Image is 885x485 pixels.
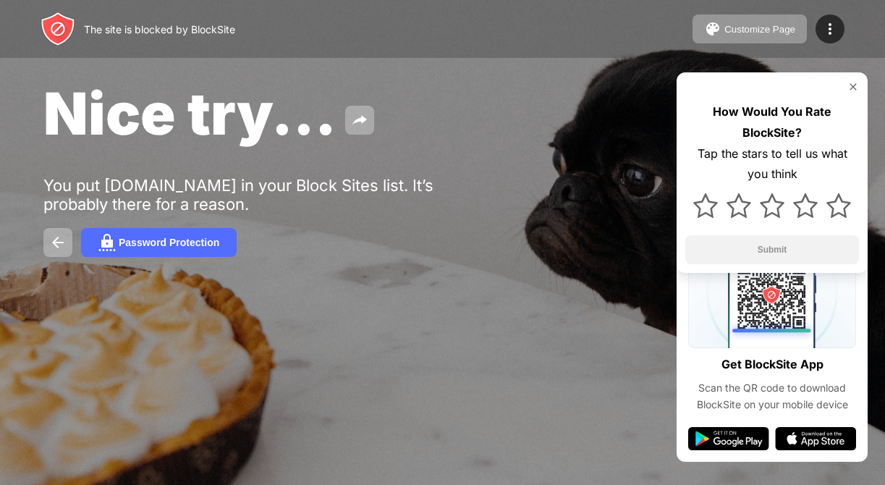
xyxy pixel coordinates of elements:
img: rate-us-close.svg [847,81,859,93]
img: star.svg [727,193,751,218]
div: Get BlockSite App [721,354,823,375]
div: Tap the stars to tell us what you think [685,143,859,185]
img: star.svg [693,193,718,218]
button: Password Protection [81,228,237,257]
img: star.svg [760,193,784,218]
span: Nice try... [43,78,336,148]
img: star.svg [793,193,818,218]
img: google-play.svg [688,427,769,450]
div: Password Protection [119,237,219,248]
img: back.svg [49,234,67,251]
img: menu-icon.svg [821,20,839,38]
img: share.svg [351,111,368,129]
img: pallet.svg [704,20,721,38]
img: header-logo.svg [41,12,75,46]
div: How Would You Rate BlockSite? [685,101,859,143]
button: Customize Page [693,14,807,43]
div: You put [DOMAIN_NAME] in your Block Sites list. It’s probably there for a reason. [43,176,491,214]
img: app-store.svg [775,427,856,450]
button: Submit [685,235,859,264]
img: password.svg [98,234,116,251]
div: Customize Page [724,24,795,35]
img: star.svg [826,193,851,218]
div: The site is blocked by BlockSite [84,23,235,35]
div: Scan the QR code to download BlockSite on your mobile device [688,380,856,413]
